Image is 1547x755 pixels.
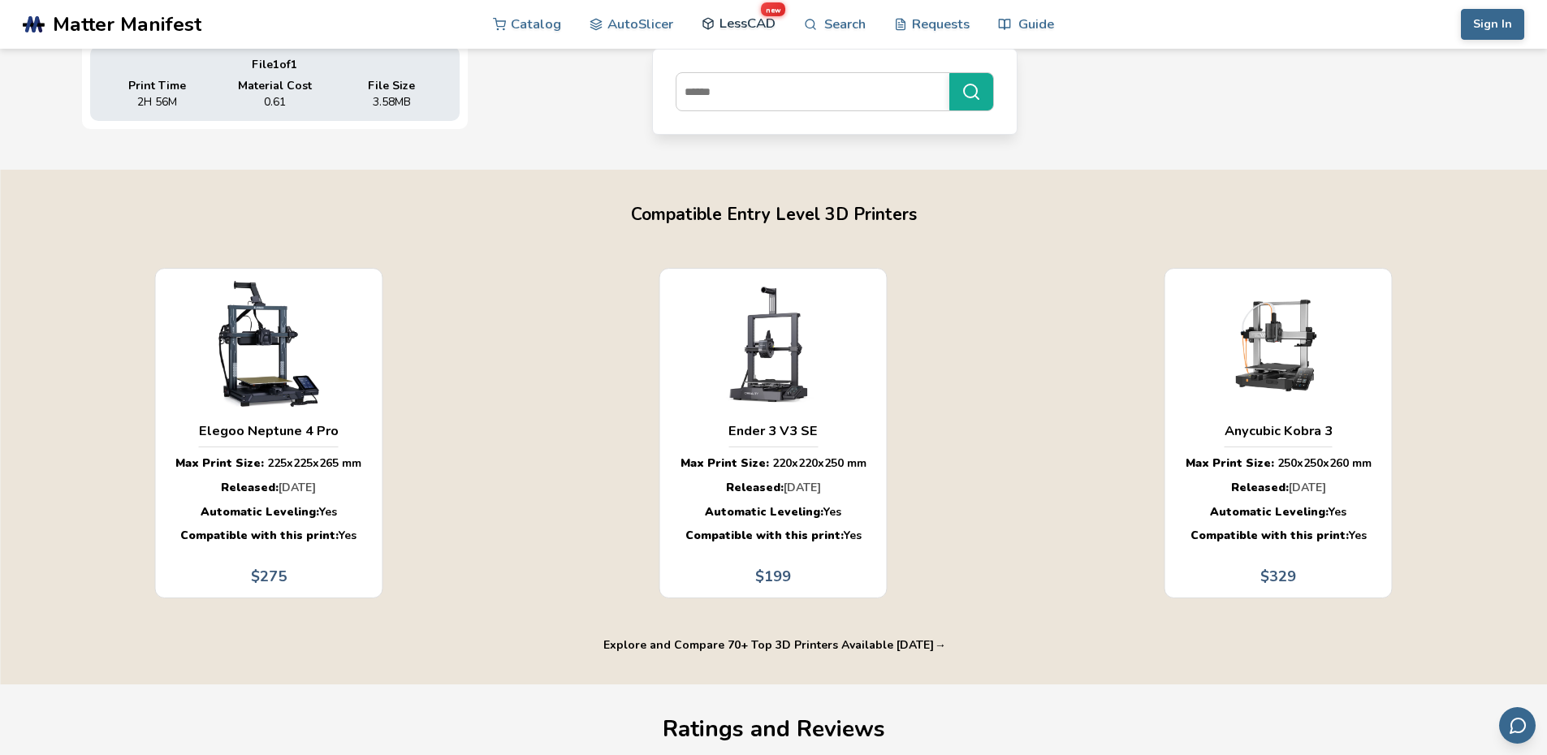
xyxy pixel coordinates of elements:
span: 3.58 MB [373,96,411,109]
img: Elegoo Neptune 4 Pro [185,281,353,407]
button: Elegoo Neptune 4 ProElegoo Neptune 4 ProMax Print Size: 225x225x265 mmReleased:[DATE]Automatic Le... [154,268,382,598]
div: Yes [175,528,361,544]
span: [DATE] [1289,480,1326,495]
button: Send feedback via email [1499,707,1536,744]
strong: Automatic Leveling: [1210,504,1329,520]
strong: Max Print Size: [1186,455,1274,471]
span: [DATE] [784,480,821,495]
div: 225 x 225 x 265 mm [175,455,361,472]
button: Sign In [1461,9,1524,40]
span: new [761,2,784,16]
button: Anycubic Kobra 3Anycubic Kobra 3Max Print Size: 250x250x260 mmReleased:[DATE]Automatic Leveling:Y... [1165,268,1393,598]
div: Yes [1186,528,1372,544]
h3: Anycubic Kobra 3 [1225,423,1333,439]
div: Yes [681,528,866,544]
span: $ 199 [755,568,791,585]
strong: Max Print Size: [681,455,769,471]
span: 0.61 [264,96,286,109]
strong: Automatic Leveling: [705,504,823,520]
strong: Released: [221,480,279,495]
img: Ender 3 V3 SE [689,281,858,407]
h2: Compatible Entry Level 3D Printers [16,202,1531,227]
div: 220 x 220 x 250 mm [681,455,866,472]
div: 250 x 250 x 260 mm [1186,455,1372,472]
strong: Released: [1231,480,1289,495]
h1: Ratings and Reviews [449,717,1099,742]
div: File 1 of 1 [102,58,447,71]
span: 2H 56M [137,96,177,109]
strong: Compatible with this print: [1190,528,1349,543]
button: Explore and Compare 70+ Top 3D Printers Available [DATE] → [603,639,944,652]
strong: Compatible with this print: [180,528,339,543]
div: Yes [1186,504,1372,520]
span: $ 275 [251,568,287,585]
strong: Compatible with this print: [685,528,844,543]
span: File Size [368,80,415,93]
span: [DATE] [279,480,316,495]
h3: Elegoo Neptune 4 Pro [199,423,339,439]
h3: Ender 3 V3 SE [728,423,818,439]
strong: Max Print Size: [175,455,264,471]
span: Material Cost [238,80,312,93]
span: $ 329 [1260,568,1296,585]
div: Yes [175,504,361,520]
strong: Released: [726,480,784,495]
strong: Automatic Leveling: [201,504,319,520]
div: Yes [681,504,866,520]
img: Anycubic Kobra 3 [1195,281,1363,407]
span: Print Time [128,80,186,93]
button: Ender 3 V3 SEEnder 3 V3 SEMax Print Size: 220x220x250 mmReleased:[DATE]Automatic Leveling:YesComp... [659,268,888,598]
span: Matter Manifest [53,13,201,36]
